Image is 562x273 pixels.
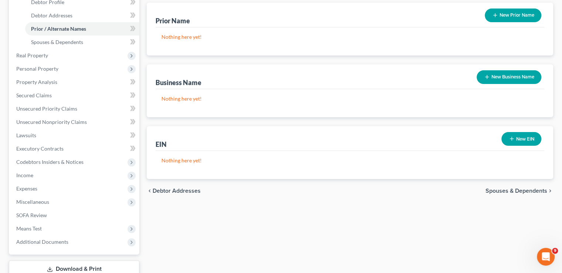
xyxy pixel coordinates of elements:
span: Spouses & Dependents [31,39,83,45]
span: Personal Property [16,65,58,72]
iframe: Intercom live chat [537,248,555,266]
button: New EIN [501,132,541,146]
i: chevron_left [147,188,153,194]
div: Business Name [156,78,201,87]
span: Additional Documents [16,239,68,245]
a: Property Analysis [10,75,139,89]
a: Lawsuits [10,129,139,142]
span: Executory Contracts [16,145,64,152]
span: Means Test [16,225,42,232]
span: Real Property [16,52,48,58]
p: Nothing here yet! [161,95,538,102]
a: Unsecured Nonpriority Claims [10,115,139,129]
a: Executory Contracts [10,142,139,155]
a: SOFA Review [10,209,139,222]
button: chevron_left Debtor Addresses [147,188,201,194]
span: Unsecured Priority Claims [16,105,77,112]
span: Unsecured Nonpriority Claims [16,119,87,125]
button: Spouses & Dependents chevron_right [486,188,553,194]
span: Prior / Alternate Names [31,26,86,32]
span: Lawsuits [16,132,36,138]
span: Income [16,172,33,178]
span: Spouses & Dependents [486,188,547,194]
p: Nothing here yet! [161,157,538,164]
span: SOFA Review [16,212,47,218]
a: Spouses & Dependents [25,36,139,49]
div: Prior Name [156,16,190,25]
span: Property Analysis [16,79,57,85]
button: New Business Name [477,70,541,84]
span: Miscellaneous [16,199,49,205]
span: Codebtors Insiders & Notices [16,159,84,165]
i: chevron_right [547,188,553,194]
span: Debtor Addresses [31,12,72,18]
div: EIN [156,140,167,149]
a: Unsecured Priority Claims [10,102,139,115]
a: Secured Claims [10,89,139,102]
button: New Prior Name [485,9,541,22]
span: Debtor Addresses [153,188,201,194]
a: Prior / Alternate Names [25,22,139,36]
span: 9 [552,248,558,254]
a: Debtor Addresses [25,9,139,22]
span: Secured Claims [16,92,52,98]
p: Nothing here yet! [161,33,538,41]
span: Expenses [16,185,37,192]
